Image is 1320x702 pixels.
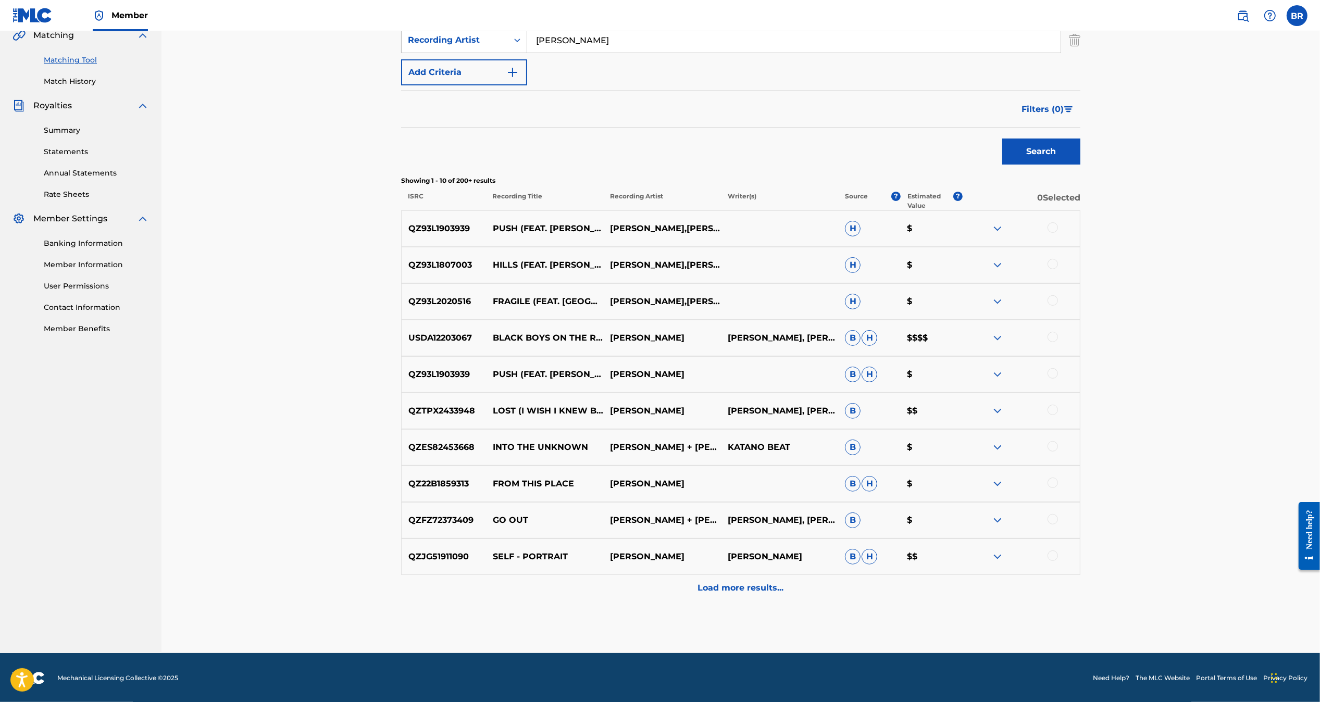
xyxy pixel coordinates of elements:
span: H [845,257,861,273]
span: Matching [33,29,74,42]
button: Filters (0) [1015,96,1080,122]
span: B [845,367,861,382]
p: $ [900,222,962,235]
p: QZ93L1903939 [402,222,486,235]
p: [PERSON_NAME] [603,405,720,417]
p: USDA12203067 [402,332,486,344]
span: B [845,549,861,565]
button: Add Criteria [401,59,527,85]
p: $ [900,441,962,454]
p: KATANO BEAT [721,441,838,454]
img: expand [991,332,1004,344]
a: The MLC Website [1136,673,1190,683]
p: QZ93L1807003 [402,259,486,271]
img: expand [991,368,1004,381]
img: search [1237,9,1249,22]
p: FROM THIS PLACE [486,478,603,490]
p: PUSH (FEAT. [PERSON_NAME]) [486,222,603,235]
span: H [845,221,861,236]
img: expand [991,478,1004,490]
iframe: Resource Center [1291,494,1320,578]
span: B [845,403,861,419]
a: Portal Terms of Use [1196,673,1257,683]
iframe: Chat Widget [1268,652,1320,702]
img: help [1264,9,1276,22]
span: B [845,330,861,346]
p: Recording Title [485,192,603,210]
img: expand [136,29,149,42]
span: B [845,512,861,528]
p: $$ [900,550,962,563]
p: QZFZ72373409 [402,514,486,526]
p: INTO THE UNKNOWN [486,441,603,454]
span: Member Settings [33,212,107,225]
span: H [862,549,877,565]
img: expand [991,259,1004,271]
p: ISRC [401,192,485,210]
p: SELF - PORTRAIT [486,550,603,563]
a: Public Search [1232,5,1253,26]
span: Member [111,9,148,21]
span: H [862,367,877,382]
p: QZTPX2433948 [402,405,486,417]
span: H [862,476,877,492]
p: [PERSON_NAME], [PERSON_NAME] [721,514,838,526]
p: Estimated Value [907,192,953,210]
a: User Permissions [44,281,149,292]
p: Writer(s) [720,192,838,210]
a: Summary [44,125,149,136]
a: Annual Statements [44,168,149,179]
p: Recording Artist [603,192,721,210]
img: expand [136,212,149,225]
a: Matching Tool [44,55,149,66]
a: Statements [44,146,149,157]
span: Mechanical Licensing Collective © 2025 [57,673,178,683]
p: QZ93L1903939 [402,368,486,381]
p: BLACK BOYS ON THE RADIO [486,332,603,344]
p: Showing 1 - 10 of 200+ results [401,176,1080,185]
span: B [845,476,861,492]
a: Member Information [44,259,149,270]
p: [PERSON_NAME] [721,550,838,563]
p: [PERSON_NAME] + [PERSON_NAME] [603,514,720,526]
img: expand [991,295,1004,308]
a: Need Help? [1093,673,1129,683]
p: $ [900,259,962,271]
p: QZ22B1859313 [402,478,486,490]
div: Help [1260,5,1280,26]
img: expand [136,99,149,112]
img: expand [991,550,1004,563]
img: expand [991,405,1004,417]
img: Member Settings [13,212,25,225]
p: $$ [900,405,962,417]
a: Contact Information [44,302,149,313]
img: MLC Logo [13,8,53,23]
p: [PERSON_NAME],[PERSON_NAME] [603,259,720,271]
p: FRAGILE (FEAT. [GEOGRAPHIC_DATA]) [486,295,603,308]
p: Load more results... [698,582,784,594]
p: $ [900,368,962,381]
button: Search [1002,139,1080,165]
img: expand [991,441,1004,454]
div: User Menu [1287,5,1307,26]
p: QZES82453668 [402,441,486,454]
a: Rate Sheets [44,189,149,200]
p: [PERSON_NAME] [603,368,720,381]
p: $$$$ [900,332,962,344]
p: PUSH (FEAT. [PERSON_NAME]) [486,368,603,381]
img: expand [991,514,1004,526]
p: $ [900,514,962,526]
span: H [862,330,877,346]
span: B [845,440,861,455]
img: Royalties [13,99,25,112]
a: Privacy Policy [1263,673,1307,683]
span: ? [891,192,901,201]
span: Royalties [33,99,72,112]
p: [PERSON_NAME] [603,550,720,563]
span: Filters ( 0 ) [1022,103,1064,116]
p: [PERSON_NAME], [PERSON_NAME] [721,332,838,344]
p: 0 Selected [963,192,1080,210]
